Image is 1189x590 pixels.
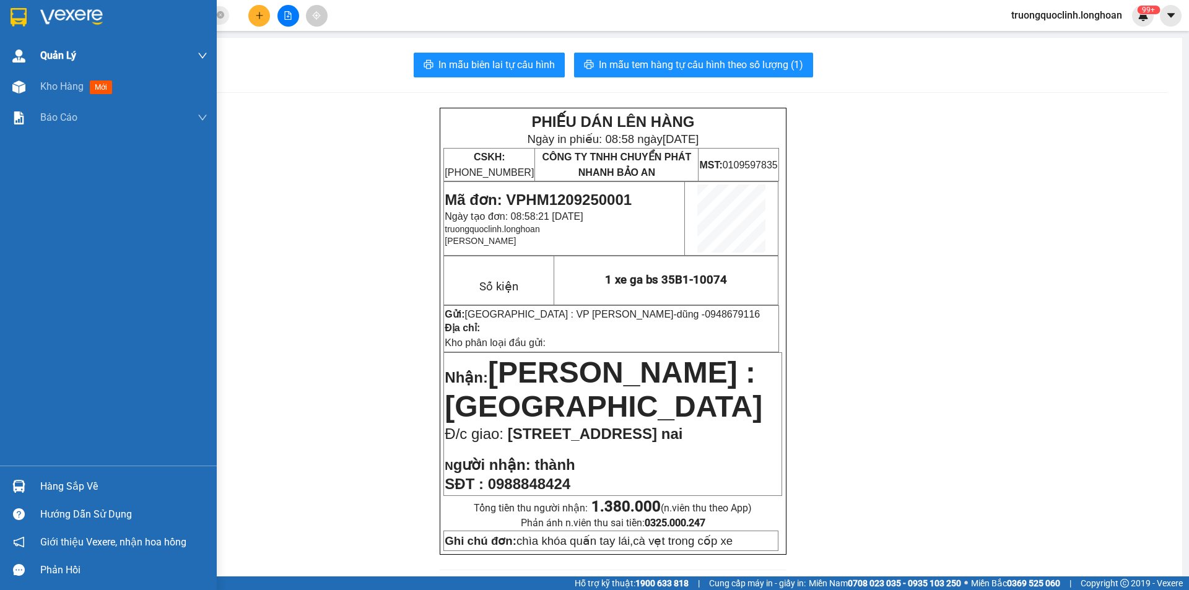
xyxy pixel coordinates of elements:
span: Quản Lý [40,48,76,63]
button: file-add [277,5,299,27]
span: close-circle [217,11,224,19]
span: truongquoclinh.longhoan [1001,7,1132,23]
span: ⚪️ [964,581,968,586]
span: 0988848424 [488,475,570,492]
span: Ngày tạo đơn: 08:58:21 [DATE] [445,211,583,222]
span: Kho hàng [40,80,84,92]
span: gười nhận: [453,456,531,473]
strong: BIÊN NHẬN VẬN CHUYỂN BẢO AN EXPRESS [16,18,248,32]
strong: Gửi: [445,309,464,319]
span: Phản ánh n.viên thu sai tiền: [521,517,705,529]
img: warehouse-icon [12,80,25,93]
span: down [198,113,207,123]
span: Ngày in phiếu: 08:58 ngày [527,132,699,145]
span: message [13,564,25,576]
span: printer [584,59,594,71]
span: Đ/c giao: [445,425,507,442]
span: Số kiện [479,280,518,293]
span: [PHONE_NUMBER] [445,152,534,178]
span: caret-down [1165,10,1177,21]
span: - [674,309,760,319]
span: Mã đơn: VPHM1209250001 [445,191,632,208]
span: copyright [1120,579,1129,588]
img: logo-vxr [11,8,27,27]
img: solution-icon [12,111,25,124]
span: [DATE] [663,132,699,145]
strong: 0369 525 060 [1007,578,1060,588]
span: dũng - [677,309,760,319]
span: CÔNG TY TNHH CHUYỂN PHÁT NHANH BẢO AN [542,152,691,178]
img: icon-new-feature [1138,10,1149,21]
span: | [1069,576,1071,590]
button: printerIn mẫu biên lai tự cấu hình [414,53,565,77]
strong: PHIẾU DÁN LÊN HÀNG [531,113,694,130]
span: Giới thiệu Vexere, nhận hoa hồng [40,534,186,550]
span: close-circle [217,10,224,22]
div: Hàng sắp về [40,477,207,496]
button: aim [306,5,328,27]
span: Kho phân loại đầu gửi: [445,337,546,348]
strong: SĐT : [445,475,484,492]
strong: N [445,459,530,472]
span: [PERSON_NAME] : [GEOGRAPHIC_DATA] [445,356,762,423]
span: [PERSON_NAME] [445,236,516,246]
span: file-add [284,11,292,20]
span: Nhận: [445,369,488,386]
strong: (Công Ty TNHH Chuyển Phát Nhanh Bảo An - MST: 0109597835) [13,35,252,44]
strong: Địa chỉ: [445,323,480,333]
sup: 282 [1137,6,1160,14]
span: down [198,51,207,61]
strong: 0708 023 035 - 0935 103 250 [848,578,961,588]
span: Báo cáo [40,110,77,125]
span: aim [312,11,321,20]
strong: MST: [699,160,722,170]
span: printer [424,59,433,71]
img: warehouse-icon [12,50,25,63]
span: Miền Nam [809,576,961,590]
button: caret-down [1160,5,1182,27]
span: In mẫu tem hàng tự cấu hình theo số lượng (1) [599,57,803,72]
span: plus [255,11,264,20]
span: In mẫu biên lai tự cấu hình [438,57,555,72]
span: | [698,576,700,590]
span: 0948679116 [705,309,760,319]
span: Cung cấp máy in - giấy in: [709,576,806,590]
span: Tổng tiền thu người nhận: [474,502,752,514]
button: printerIn mẫu tem hàng tự cấu hình theo số lượng (1) [574,53,813,77]
strong: Ghi chú đơn: [445,534,516,547]
span: Hỗ trợ kỹ thuật: [575,576,689,590]
div: Phản hồi [40,561,207,579]
span: truongquoclinh.longhoan [445,224,539,234]
span: [PHONE_NUMBER] - [DOMAIN_NAME] [45,48,222,95]
strong: CSKH: [474,152,505,162]
span: 1 xe ga bs 35B1-10074 [605,273,727,287]
span: question-circle [13,508,25,520]
span: 0109597835 [699,160,777,170]
strong: 0325.000.247 [645,517,705,529]
span: notification [13,536,25,548]
img: warehouse-icon [12,480,25,493]
span: (n.viên thu theo App) [591,502,752,514]
strong: 1900 633 818 [635,578,689,588]
strong: 1.380.000 [591,498,661,515]
span: mới [90,80,112,94]
span: [STREET_ADDRESS] nai [508,425,683,442]
span: thành [534,456,575,473]
span: chìa khóa quấn tay lái,cà vẹt trong cốp xe [445,534,733,547]
span: Miền Bắc [971,576,1060,590]
div: Hướng dẫn sử dụng [40,505,207,524]
span: [GEOGRAPHIC_DATA] : VP [PERSON_NAME] [465,309,674,319]
button: plus [248,5,270,27]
